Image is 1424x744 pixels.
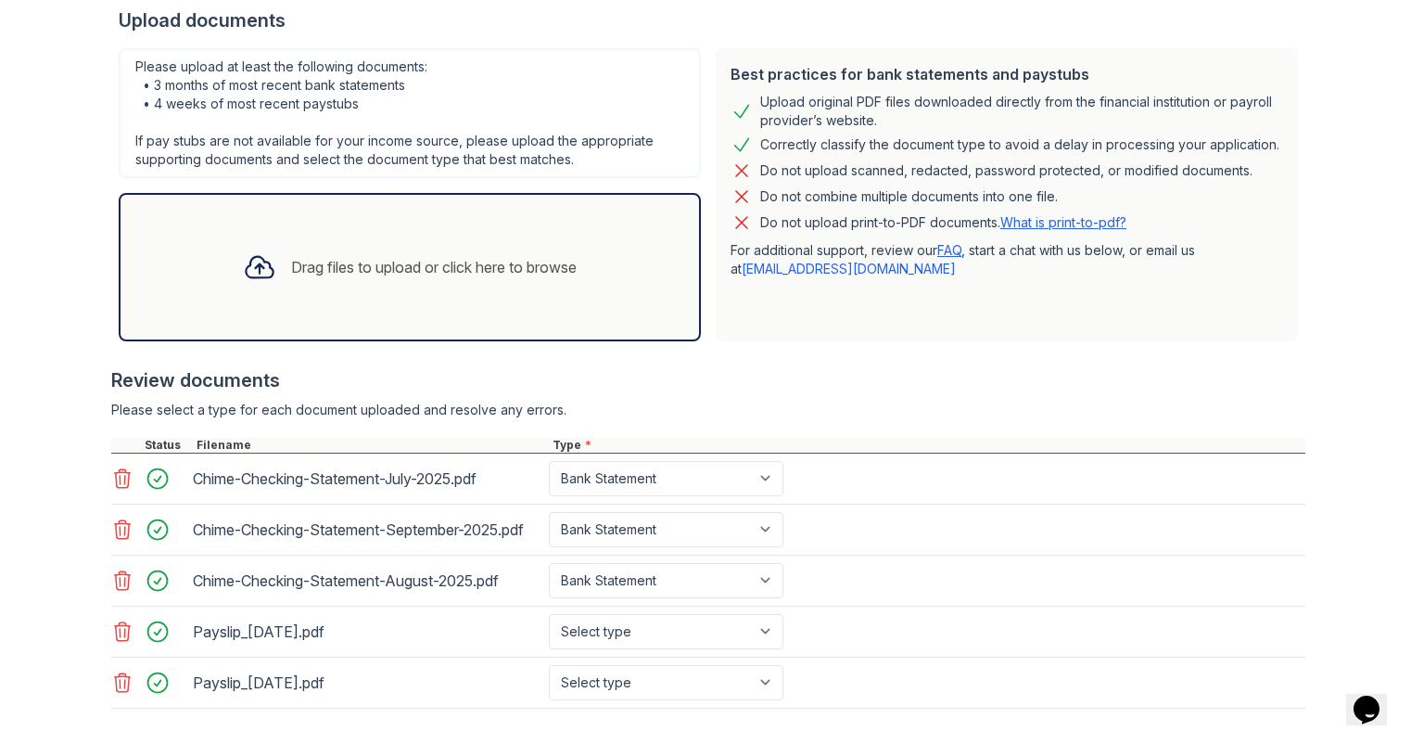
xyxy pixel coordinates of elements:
[937,242,961,258] a: FAQ
[731,241,1283,278] p: For additional support, review our , start a chat with us below, or email us at
[193,566,541,596] div: Chime-Checking-Statement-August-2025.pdf
[193,464,541,494] div: Chime-Checking-Statement-July-2025.pdf
[291,256,577,278] div: Drag files to upload or click here to browse
[760,93,1283,130] div: Upload original PDF files downloaded directly from the financial institution or payroll provider’...
[1346,670,1405,725] iframe: chat widget
[760,160,1252,182] div: Do not upload scanned, redacted, password protected, or modified documents.
[141,438,193,453] div: Status
[760,186,1058,208] div: Do not combine multiple documents into one file.
[549,438,1305,453] div: Type
[731,63,1283,85] div: Best practices for bank statements and paystubs
[742,261,956,276] a: [EMAIL_ADDRESS][DOMAIN_NAME]
[760,134,1279,156] div: Correctly classify the document type to avoid a delay in processing your application.
[119,7,1305,33] div: Upload documents
[193,617,541,647] div: Payslip_[DATE].pdf
[111,401,1305,419] div: Please select a type for each document uploaded and resolve any errors.
[193,515,541,545] div: Chime-Checking-Statement-September-2025.pdf
[111,367,1305,393] div: Review documents
[760,213,1126,232] p: Do not upload print-to-PDF documents.
[193,668,541,698] div: Payslip_[DATE].pdf
[193,438,549,453] div: Filename
[119,48,701,178] div: Please upload at least the following documents: • 3 months of most recent bank statements • 4 wee...
[1000,214,1126,230] a: What is print-to-pdf?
